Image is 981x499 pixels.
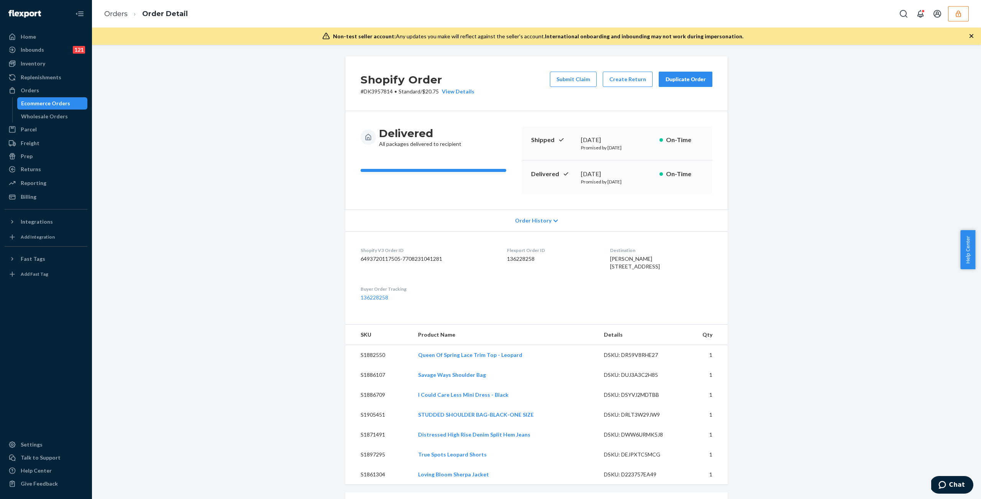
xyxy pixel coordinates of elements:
dt: Flexport Order ID [507,247,597,254]
a: Returns [5,163,87,175]
td: S1897295 [345,445,412,465]
div: Wholesale Orders [21,113,68,120]
button: View Details [439,88,474,95]
a: True Spots Leopard Shorts [418,451,487,458]
button: Help Center [960,230,975,269]
td: S1861304 [345,465,412,484]
span: • [394,88,397,95]
div: Returns [21,165,41,173]
span: International onboarding and inbounding may not work during impersonation. [545,33,743,39]
td: S1905451 [345,405,412,425]
a: Orders [5,84,87,97]
th: Details [598,325,682,345]
div: Freight [21,139,39,147]
dt: Destination [610,247,712,254]
div: Parcel [21,126,37,133]
button: Fast Tags [5,253,87,265]
a: Freight [5,137,87,149]
div: [DATE] [581,170,653,178]
a: Add Fast Tag [5,268,87,280]
a: Inbounds121 [5,44,87,56]
h2: Shopify Order [361,72,474,88]
span: Standard [399,88,420,95]
div: Help Center [21,467,52,474]
div: DSKU: DR59V8RHE27 [604,351,676,359]
div: DSKU: DUJ3A3C2H85 [604,371,676,379]
a: I Could Care Less Mini Dress - Black [418,391,509,398]
td: S1886107 [345,365,412,385]
div: Add Integration [21,234,55,240]
div: Settings [21,441,43,448]
span: [PERSON_NAME] [STREET_ADDRESS] [610,255,660,270]
a: Order Detail [142,10,188,18]
div: Home [21,33,36,41]
dt: Shopify V3 Order ID [361,247,495,254]
div: Ecommerce Orders [21,100,70,107]
th: Product Name [412,325,598,345]
button: Duplicate Order [659,72,712,87]
div: 121 [73,46,85,54]
a: 136228258 [361,294,388,301]
button: Close Navigation [72,6,87,21]
button: Talk to Support [5,452,87,464]
div: Any updates you make will reflect against the seller's account. [333,33,743,40]
a: Orders [104,10,128,18]
p: Promised by [DATE] [581,178,653,185]
td: 1 [682,445,728,465]
a: Parcel [5,123,87,136]
a: Distressed High Rise Denim Split Hem Jeans [418,431,530,438]
a: Billing [5,191,87,203]
p: Delivered [531,170,575,178]
th: SKU [345,325,412,345]
td: S1882550 [345,345,412,365]
td: S1886709 [345,385,412,405]
a: Add Integration [5,231,87,243]
a: Help Center [5,465,87,477]
a: STUDDED SHOULDER BAG-BLACK-ONE SIZE [418,411,534,418]
div: Integrations [21,218,53,226]
td: 1 [682,425,728,445]
dd: 6493720117505-7708231041281 [361,255,495,263]
button: Open account menu [930,6,945,21]
a: Inventory [5,57,87,70]
div: Orders [21,87,39,94]
div: DSKU: DWW6URMK5J8 [604,431,676,438]
div: DSKU: DEJPXTC5MCG [604,451,676,458]
a: Loving Bloom Sherpa Jacket [418,471,489,478]
div: All packages delivered to recipient [379,126,461,148]
div: DSKU: DRLT3W29JW9 [604,411,676,419]
div: Duplicate Order [665,75,706,83]
div: Inbounds [21,46,44,54]
div: DSKU: DSYVJ2MDTBB [604,391,676,399]
a: Home [5,31,87,43]
p: On-Time [666,136,703,144]
span: Order History [515,217,551,224]
a: Reporting [5,177,87,189]
p: # DK3957814 / $20.75 [361,88,474,95]
dd: 136228258 [507,255,597,263]
a: Queen Of Spring Lace Trim Top - Leopard [418,352,522,358]
td: 1 [682,405,728,425]
td: 1 [682,365,728,385]
ol: breadcrumbs [98,3,194,25]
div: Fast Tags [21,255,45,263]
img: Flexport logo [8,10,41,18]
div: Prep [21,152,33,160]
a: Prep [5,150,87,162]
div: DSKU: D223757EA49 [604,471,676,478]
button: Open notifications [913,6,928,21]
div: Billing [21,193,36,201]
a: Ecommerce Orders [17,97,88,110]
a: Wholesale Orders [17,110,88,123]
a: Settings [5,438,87,451]
div: Inventory [21,60,45,67]
td: 1 [682,345,728,365]
button: Open Search Box [896,6,911,21]
p: Promised by [DATE] [581,144,653,151]
button: Create Return [603,72,653,87]
td: 1 [682,385,728,405]
iframe: Opens a widget where you can chat to one of our agents [931,476,973,495]
div: Talk to Support [21,454,61,461]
